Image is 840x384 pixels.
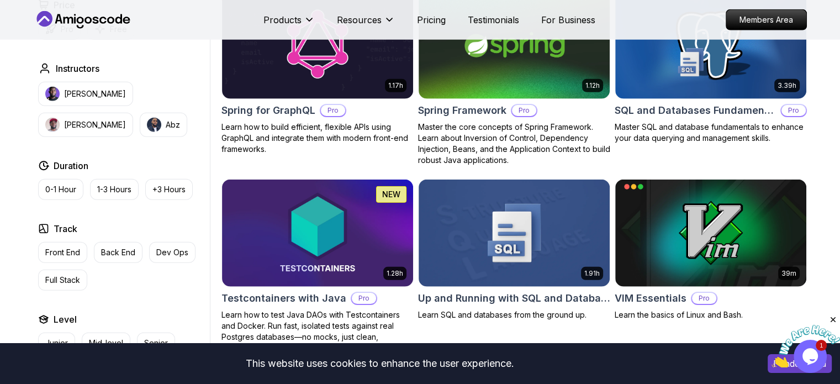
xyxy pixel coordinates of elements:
[382,189,400,200] p: NEW
[54,222,77,235] h2: Track
[45,247,80,258] p: Front End
[263,13,302,27] p: Products
[38,179,83,200] button: 0-1 Hour
[221,291,346,306] h2: Testcontainers with Java
[468,13,519,27] a: Testimonials
[94,242,142,263] button: Back End
[145,179,193,200] button: +3 Hours
[38,333,75,354] button: Junior
[64,119,126,130] p: [PERSON_NAME]
[541,13,595,27] a: For Business
[615,179,807,320] a: VIM Essentials card39mVIM EssentialsProLearn the basics of Linux and Bash.
[418,309,610,320] p: Learn SQL and databases from the ground up.
[585,81,600,90] p: 1.12h
[726,10,806,30] p: Members Area
[8,351,751,376] div: This website uses cookies to enhance the user experience.
[156,247,188,258] p: Dev Ops
[166,119,180,130] p: Abz
[417,13,446,27] a: Pricing
[221,179,414,354] a: Testcontainers with Java card1.28hNEWTestcontainers with JavaProLearn how to test Java DAOs with ...
[90,179,139,200] button: 1-3 Hours
[387,269,403,278] p: 1.28h
[772,315,840,367] iframe: chat widget
[352,293,376,304] p: Pro
[615,103,776,118] h2: SQL and Databases Fundamentals
[418,179,610,320] a: Up and Running with SQL and Databases card1.91hUp and Running with SQL and DatabasesLearn SQL and...
[45,338,68,349] p: Junior
[38,82,133,106] button: instructor img[PERSON_NAME]
[692,293,716,304] p: Pro
[615,122,807,144] p: Master SQL and database fundamentals to enhance your data querying and management skills.
[144,338,168,349] p: Senior
[221,103,315,118] h2: Spring for GraphQL
[321,105,345,116] p: Pro
[56,62,99,75] h2: Instructors
[45,275,80,286] p: Full Stack
[38,242,87,263] button: Front End
[137,333,175,354] button: Senior
[388,81,403,90] p: 1.17h
[726,9,807,30] a: Members Area
[222,180,413,287] img: Testcontainers with Java card
[418,103,506,118] h2: Spring Framework
[82,333,130,354] button: Mid-level
[778,81,796,90] p: 3.39h
[54,159,88,172] h2: Duration
[38,270,87,291] button: Full Stack
[149,242,196,263] button: Dev Ops
[221,122,414,155] p: Learn how to build efficient, flexible APIs using GraphQL and integrate them with modern front-en...
[418,291,610,306] h2: Up and Running with SQL and Databases
[768,354,832,373] button: Accept cookies
[615,291,686,306] h2: VIM Essentials
[418,122,610,166] p: Master the core concepts of Spring Framework. Learn about Inversion of Control, Dependency Inject...
[97,184,131,195] p: 1-3 Hours
[419,180,610,287] img: Up and Running with SQL and Databases card
[263,13,315,35] button: Products
[781,269,796,278] p: 39m
[337,13,395,35] button: Resources
[147,118,161,132] img: instructor img
[140,113,187,137] button: instructor imgAbz
[101,247,135,258] p: Back End
[615,180,806,287] img: VIM Essentials card
[781,105,806,116] p: Pro
[221,309,414,354] p: Learn how to test Java DAOs with Testcontainers and Docker. Run fast, isolated tests against real...
[64,88,126,99] p: [PERSON_NAME]
[54,313,77,326] h2: Level
[337,13,382,27] p: Resources
[45,118,60,132] img: instructor img
[38,113,133,137] button: instructor img[PERSON_NAME]
[584,269,600,278] p: 1.91h
[512,105,536,116] p: Pro
[152,184,186,195] p: +3 Hours
[89,338,123,349] p: Mid-level
[45,184,76,195] p: 0-1 Hour
[45,87,60,101] img: instructor img
[615,309,807,320] p: Learn the basics of Linux and Bash.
